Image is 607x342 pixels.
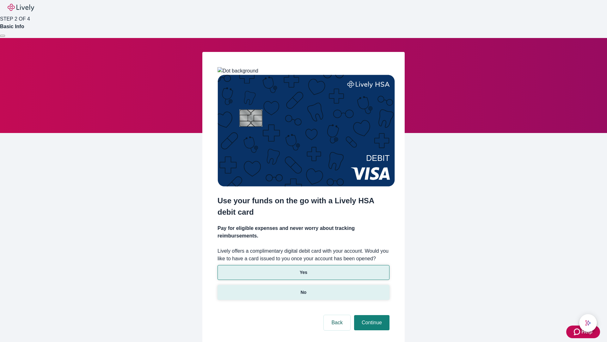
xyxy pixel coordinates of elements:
[218,285,389,300] button: No
[218,265,389,280] button: Yes
[218,247,389,263] label: Lively offers a complimentary digital debit card with your account. Would you like to have a card...
[574,328,581,336] svg: Zendesk support icon
[300,269,307,276] p: Yes
[218,67,258,75] img: Dot background
[301,289,307,296] p: No
[218,75,395,187] img: Debit card
[354,315,389,330] button: Continue
[324,315,350,330] button: Back
[218,195,389,218] h2: Use your funds on the go with a Lively HSA debit card
[8,4,34,11] img: Lively
[579,314,597,332] button: chat
[566,326,600,338] button: Zendesk support iconHelp
[585,320,591,326] svg: Lively AI Assistant
[218,225,389,240] h4: Pay for eligible expenses and never worry about tracking reimbursements.
[581,328,592,336] span: Help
